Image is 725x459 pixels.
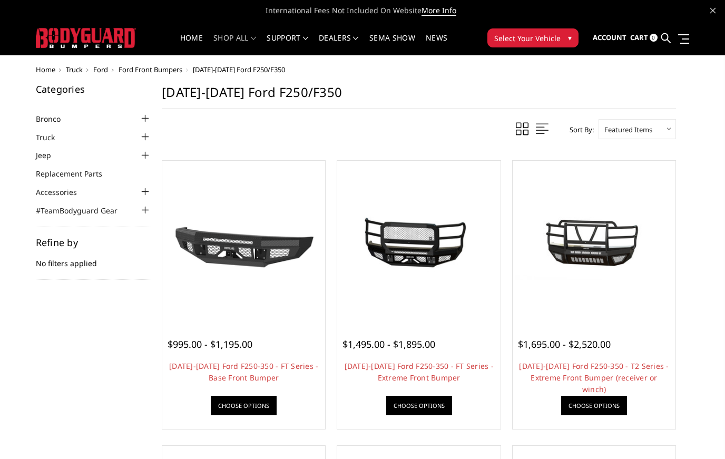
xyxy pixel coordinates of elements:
a: Truck [36,132,68,143]
a: Home [36,65,55,74]
span: Cart [630,33,648,42]
a: Bronco [36,113,74,124]
span: ▾ [568,32,572,43]
button: Select Your Vehicle [487,28,579,47]
h5: Refine by [36,238,152,247]
a: Accessories [36,187,90,198]
a: SEMA Show [369,34,415,55]
span: [DATE]-[DATE] Ford F250/F350 [193,65,285,74]
a: Home [180,34,203,55]
a: [DATE]-[DATE] Ford F250-350 - FT Series - Base Front Bumper [169,361,318,383]
a: shop all [213,34,256,55]
a: 2017-2022 Ford F250-350 - T2 Series - Extreme Front Bumper (receiver or winch) 2017-2022 Ford F25... [515,163,673,321]
h1: [DATE]-[DATE] Ford F250/F350 [162,84,676,109]
span: $1,695.00 - $2,520.00 [518,338,611,350]
span: Account [593,33,626,42]
a: Choose Options [386,396,452,415]
a: Choose Options [561,396,627,415]
img: 2017-2022 Ford F250-350 - FT Series - Base Front Bumper [165,198,322,286]
a: Jeep [36,150,64,161]
a: Ford Front Bumpers [119,65,182,74]
a: #TeamBodyguard Gear [36,205,131,216]
a: Cart 0 [630,24,658,52]
span: $995.00 - $1,195.00 [168,338,252,350]
a: More Info [422,5,456,16]
a: [DATE]-[DATE] Ford F250-350 - T2 Series - Extreme Front Bumper (receiver or winch) [519,361,669,394]
span: $1,495.00 - $1,895.00 [342,338,435,350]
a: Replacement Parts [36,168,115,179]
h5: Categories [36,84,152,94]
label: Sort By: [564,122,594,138]
a: Support [267,34,308,55]
a: Account [593,24,626,52]
a: [DATE]-[DATE] Ford F250-350 - FT Series - Extreme Front Bumper [345,361,494,383]
a: Choose Options [211,396,277,415]
span: Select Your Vehicle [494,33,561,44]
a: 2017-2022 Ford F250-350 - FT Series - Base Front Bumper [165,163,322,321]
div: No filters applied [36,238,152,280]
a: 2017-2022 Ford F250-350 - FT Series - Extreme Front Bumper 2017-2022 Ford F250-350 - FT Series - ... [340,163,497,321]
span: 0 [650,34,658,42]
a: News [426,34,447,55]
a: Ford [93,65,108,74]
img: BODYGUARD BUMPERS [36,28,136,47]
a: Truck [66,65,83,74]
a: Dealers [319,34,359,55]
